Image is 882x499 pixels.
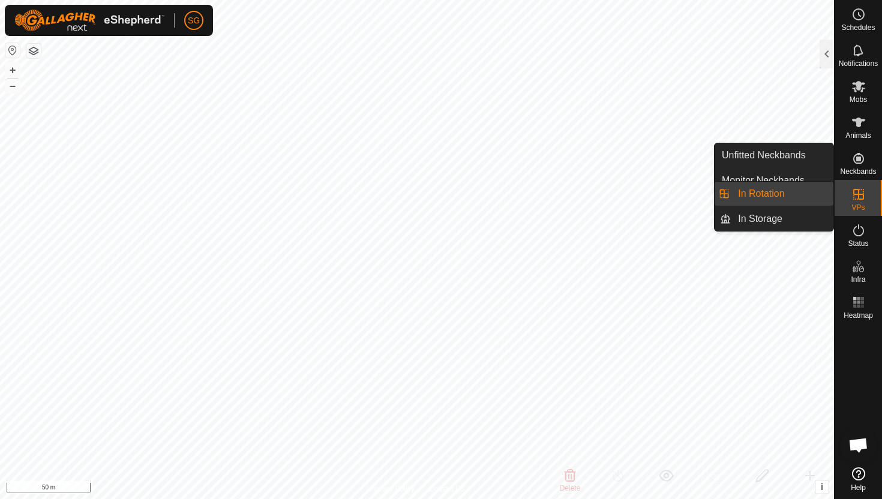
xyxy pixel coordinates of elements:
[370,483,415,494] a: Privacy Policy
[845,132,871,139] span: Animals
[14,10,164,31] img: Gallagher Logo
[731,182,833,206] a: In Rotation
[841,427,877,463] div: Open chat
[429,483,464,494] a: Contact Us
[840,168,876,175] span: Neckbands
[738,212,782,226] span: In Storage
[851,276,865,283] span: Infra
[815,480,829,494] button: i
[839,60,878,67] span: Notifications
[722,148,806,163] span: Unfitted Neckbands
[5,79,20,93] button: –
[738,187,784,201] span: In Rotation
[835,462,882,496] a: Help
[5,63,20,77] button: +
[731,207,833,231] a: In Storage
[715,143,833,167] a: Unfitted Neckbands
[188,14,200,27] span: SG
[850,96,867,103] span: Mobs
[722,173,805,188] span: Monitor Neckbands
[851,484,866,491] span: Help
[821,482,823,492] span: i
[851,204,865,211] span: VPs
[844,312,873,319] span: Heatmap
[26,44,41,58] button: Map Layers
[715,169,833,193] a: Monitor Neckbands
[715,207,833,231] li: In Storage
[715,182,833,206] li: In Rotation
[5,43,20,58] button: Reset Map
[848,240,868,247] span: Status
[841,24,875,31] span: Schedules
